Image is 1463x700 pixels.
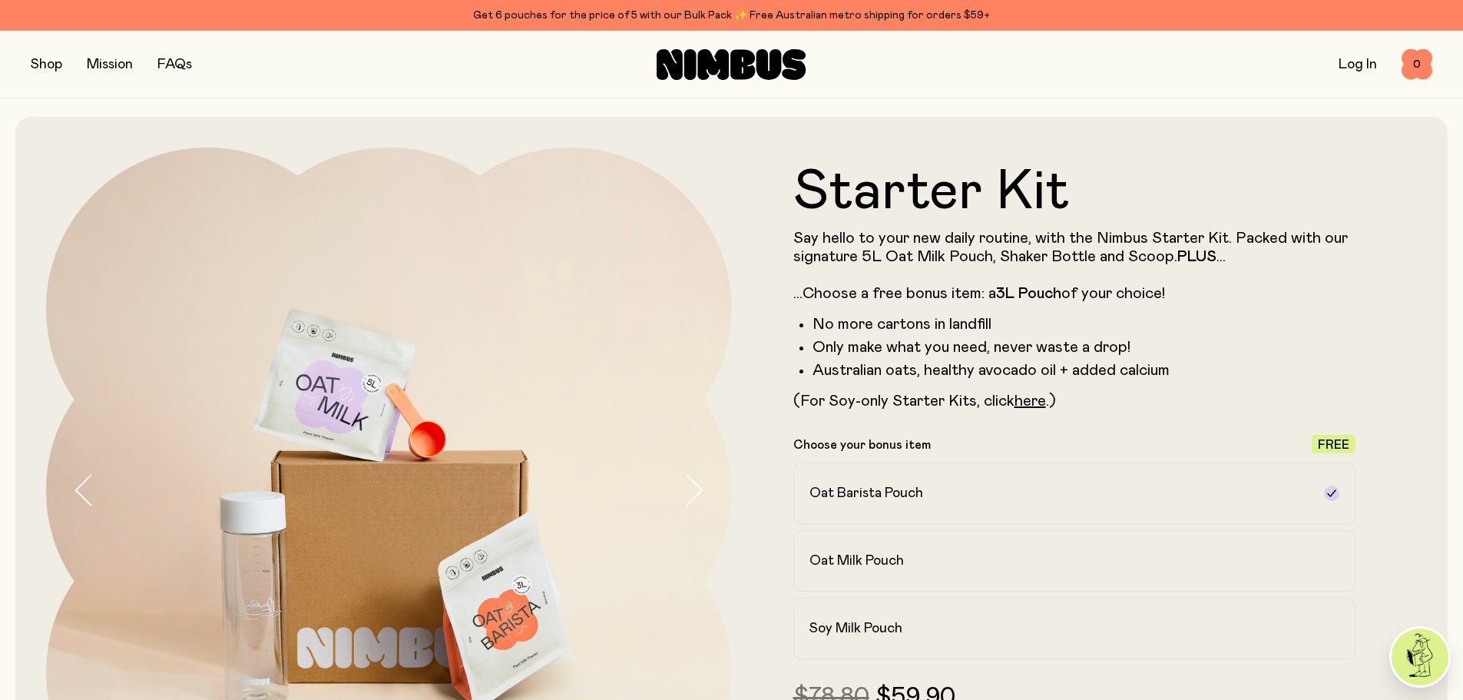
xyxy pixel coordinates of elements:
li: Australian oats, healthy avocado oil + added calcium [813,361,1356,380]
h2: Oat Milk Pouch [809,552,904,570]
li: No more cartons in landfill [813,315,1356,333]
strong: 3L [996,286,1015,301]
div: Get 6 pouches for the price of 5 with our Bulk Pack ✨ Free Australian metro shipping for orders $59+ [31,6,1432,25]
a: Mission [87,58,133,71]
h2: Oat Barista Pouch [809,484,923,503]
p: Say hello to your new daily routine, with the Nimbus Starter Kit. Packed with our signature 5L Oa... [793,229,1356,303]
strong: PLUS [1177,249,1216,264]
h2: Soy Milk Pouch [809,619,902,638]
a: Log In [1339,58,1377,71]
a: FAQs [157,58,192,71]
p: Choose your bonus item [793,437,931,453]
p: (For Soy-only Starter Kits, click .) [793,392,1356,410]
a: here [1015,393,1046,409]
img: agent [1392,629,1448,685]
li: Only make what you need, never waste a drop! [813,338,1356,357]
span: Free [1318,439,1349,451]
h1: Starter Kit [793,164,1356,220]
strong: Pouch [1018,286,1061,301]
button: 0 [1402,49,1432,80]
